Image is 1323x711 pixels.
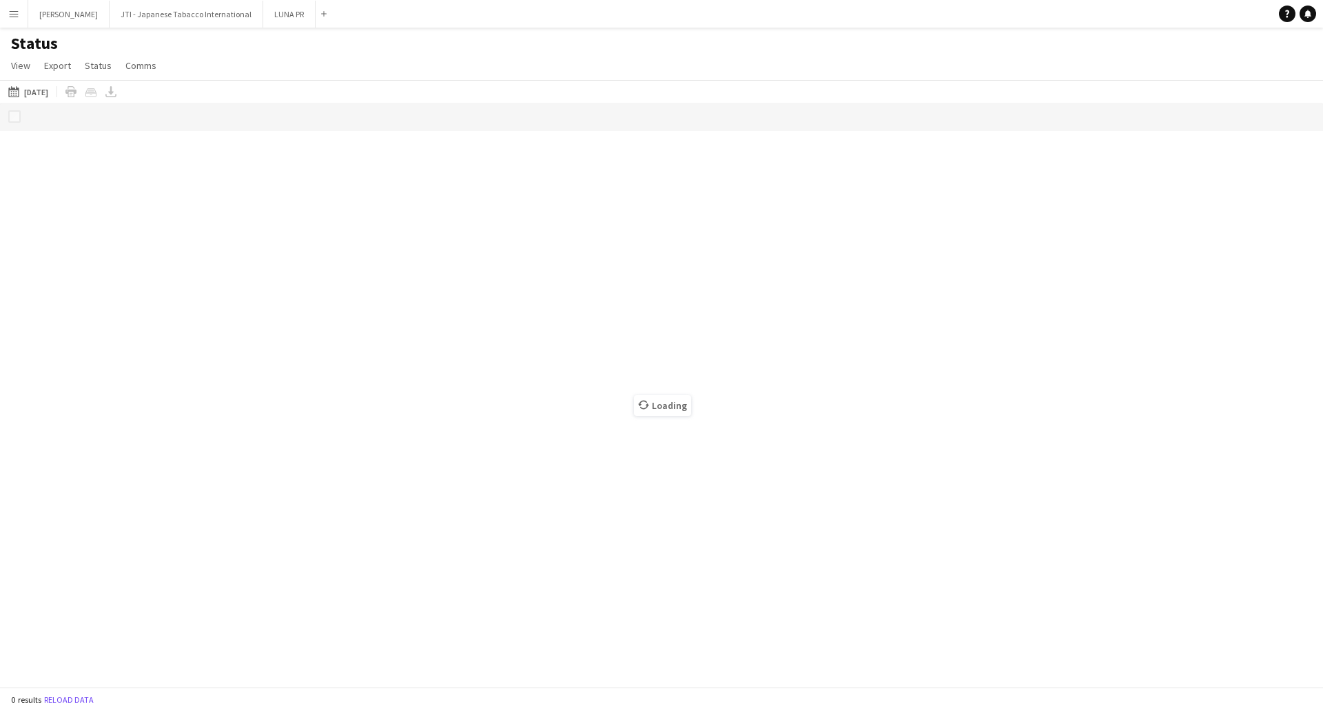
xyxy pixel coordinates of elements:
button: LUNA PR [263,1,316,28]
a: Status [79,57,117,74]
button: JTI - Japanese Tabacco International [110,1,263,28]
span: Loading [634,395,691,416]
span: Export [44,59,71,72]
a: View [6,57,36,74]
button: [PERSON_NAME] [28,1,110,28]
span: Status [85,59,112,72]
a: Comms [120,57,162,74]
span: View [11,59,30,72]
button: Reload data [41,692,96,708]
span: Comms [125,59,156,72]
a: Export [39,57,76,74]
button: [DATE] [6,83,51,100]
